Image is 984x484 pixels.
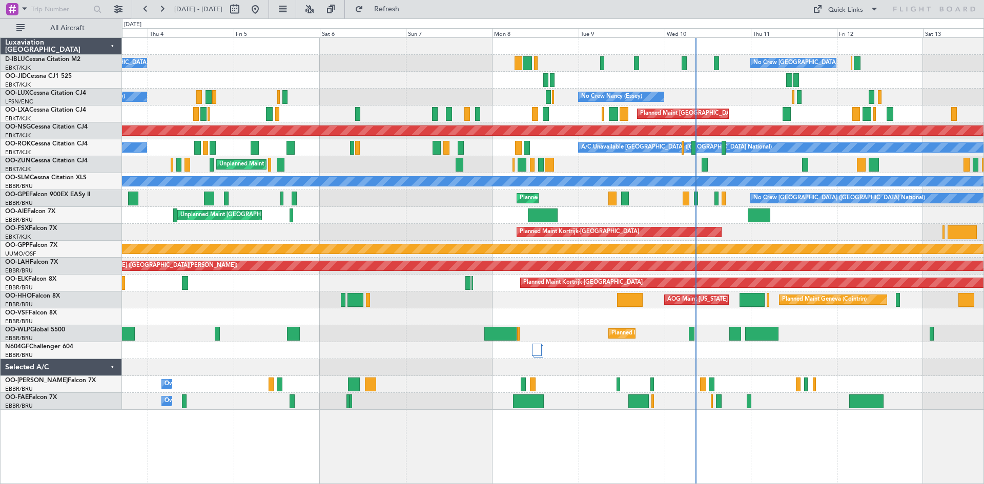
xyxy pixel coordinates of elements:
div: Planned Maint [GEOGRAPHIC_DATA] ([GEOGRAPHIC_DATA] National) [520,191,705,206]
div: Unplanned Maint [GEOGRAPHIC_DATA] ([GEOGRAPHIC_DATA]) [219,157,388,172]
a: OO-[PERSON_NAME]Falcon 7X [5,377,96,384]
a: OO-SLMCessna Citation XLS [5,175,87,181]
a: EBBR/BRU [5,267,33,275]
button: Refresh [350,1,412,17]
button: Quick Links [808,1,884,17]
div: No Crew [GEOGRAPHIC_DATA] ([GEOGRAPHIC_DATA] National) [753,191,925,206]
a: OO-HHOFalcon 8X [5,293,60,299]
span: OO-ELK [5,276,28,282]
div: Quick Links [828,5,863,15]
a: EBBR/BRU [5,199,33,207]
a: EBKT/KJK [5,132,31,139]
a: EBBR/BRU [5,334,33,342]
span: Refresh [365,6,408,13]
div: Tue 9 [579,28,665,37]
span: OO-LAH [5,259,30,265]
a: OO-LAHFalcon 7X [5,259,58,265]
span: OO-JID [5,73,27,79]
div: Sat 6 [320,28,406,37]
div: Thu 4 [148,28,234,37]
a: EBBR/BRU [5,284,33,291]
a: EBKT/KJK [5,149,31,156]
div: Sun 7 [406,28,492,37]
div: A/C Unavailable [GEOGRAPHIC_DATA] ([GEOGRAPHIC_DATA] National) [581,140,772,155]
span: OO-NSG [5,124,31,130]
div: Owner Melsbroek Air Base [165,393,234,409]
span: OO-AIE [5,208,27,215]
a: OO-VSFFalcon 8X [5,310,57,316]
a: EBBR/BRU [5,182,33,190]
a: OO-ROKCessna Citation CJ4 [5,141,88,147]
input: Trip Number [31,2,90,17]
a: EBBR/BRU [5,351,33,359]
div: Mon 8 [492,28,578,37]
span: OO-HHO [5,293,32,299]
a: EBBR/BRU [5,318,33,325]
span: OO-SLM [5,175,30,181]
a: OO-WLPGlobal 5500 [5,327,65,333]
a: EBBR/BRU [5,385,33,393]
a: OO-AIEFalcon 7X [5,208,55,215]
button: All Aircraft [11,20,111,36]
a: OO-GPPFalcon 7X [5,242,57,248]
span: OO-ZUN [5,158,31,164]
a: N604GFChallenger 604 [5,344,73,350]
span: [DATE] - [DATE] [174,5,222,14]
div: [DATE] [124,20,141,29]
div: Wed 10 [665,28,751,37]
a: EBBR/BRU [5,402,33,410]
span: OO-LUX [5,90,29,96]
a: OO-NSGCessna Citation CJ4 [5,124,88,130]
a: OO-LXACessna Citation CJ4 [5,107,86,113]
span: OO-ROK [5,141,31,147]
span: OO-FAE [5,394,29,401]
span: OO-GPP [5,242,29,248]
div: Owner Melsbroek Air Base [165,376,234,392]
a: OO-LUXCessna Citation CJ4 [5,90,86,96]
div: Planned Maint Liege [611,326,665,341]
div: Planned Maint [GEOGRAPHIC_DATA] ([GEOGRAPHIC_DATA] National) [640,106,826,121]
span: OO-LXA [5,107,29,113]
span: D-IBLU [5,56,25,62]
a: EBBR/BRU [5,216,33,224]
a: OO-FSXFalcon 7X [5,225,57,232]
span: OO-GPE [5,192,29,198]
span: OO-VSF [5,310,29,316]
span: All Aircraft [27,25,108,32]
a: OO-JIDCessna CJ1 525 [5,73,72,79]
div: Planned Maint Geneva (Cointrin) [782,292,867,307]
a: OO-GPEFalcon 900EX EASy II [5,192,90,198]
div: Planned Maint Kortrijk-[GEOGRAPHIC_DATA] [523,275,643,290]
span: OO-[PERSON_NAME] [5,377,68,384]
a: EBKT/KJK [5,165,31,173]
span: OO-FSX [5,225,29,232]
div: Thu 11 [751,28,837,37]
div: No Crew Nancy (Essey) [581,89,642,104]
a: LFSN/ENC [5,98,33,106]
div: No Crew [GEOGRAPHIC_DATA] ([GEOGRAPHIC_DATA] National) [753,55,925,71]
div: Fri 12 [837,28,923,37]
a: OO-ELKFalcon 8X [5,276,56,282]
div: Planned Maint Kortrijk-[GEOGRAPHIC_DATA] [520,224,639,240]
a: UUMO/OSF [5,250,36,258]
a: EBKT/KJK [5,233,31,241]
div: Fri 5 [234,28,320,37]
a: OO-FAEFalcon 7X [5,394,57,401]
a: D-IBLUCessna Citation M2 [5,56,80,62]
span: N604GF [5,344,29,350]
span: OO-WLP [5,327,30,333]
a: EBKT/KJK [5,115,31,122]
a: EBKT/KJK [5,64,31,72]
a: OO-ZUNCessna Citation CJ4 [5,158,88,164]
div: Unplanned Maint [GEOGRAPHIC_DATA] ([GEOGRAPHIC_DATA] National) [180,207,373,223]
a: EBBR/BRU [5,301,33,308]
a: EBKT/KJK [5,81,31,89]
div: AOG Maint [US_STATE] ([GEOGRAPHIC_DATA]) [667,292,791,307]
